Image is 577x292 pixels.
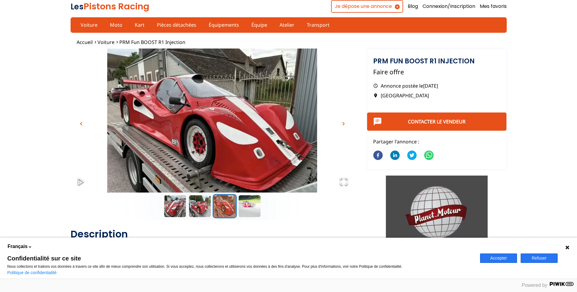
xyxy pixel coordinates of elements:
a: LesPistons Racing [71,0,149,12]
button: whatsapp [424,147,434,165]
a: Moto [106,20,126,30]
a: PRM Fun BOOST R1 Injection [119,39,185,45]
h1: PRM Fun BOOST R1 Injection [373,58,501,64]
a: Blog [408,3,418,10]
button: Open Fullscreen [333,171,354,193]
a: Connexion/Inscription [423,3,475,10]
button: chevron_left [77,119,86,128]
button: Play or Pause Slideshow [71,171,91,193]
p: Faire offre [373,68,501,76]
h2: Description [71,228,354,240]
button: Contacter le vendeur [367,112,507,131]
p: [GEOGRAPHIC_DATA] [373,92,501,99]
a: Transport [303,20,333,30]
button: Accepter [480,253,517,263]
p: Annonce postée le [DATE] [373,82,501,89]
span: Les [71,1,84,12]
div: Thumbnail Navigation [71,194,354,218]
span: chevron_right [340,120,347,127]
button: facebook [373,147,383,165]
a: Accueil [77,39,93,45]
p: Nous collectons et traitons vos données à travers ce site afin de mieux comprendre son utilisatio... [7,264,473,269]
a: Atelier [276,20,298,30]
button: linkedin [390,147,400,165]
button: Go to Slide 1 [163,194,187,218]
button: Refuser [521,253,558,263]
span: Français [8,243,28,250]
a: Équipe [247,20,271,30]
a: Voiture [77,20,101,30]
button: Go to Slide 2 [188,194,212,218]
a: Politique de confidentialité [7,270,57,275]
a: Kart [131,20,148,30]
button: Go to Slide 3 [213,194,237,218]
a: Contacter le vendeur [408,118,466,125]
button: twitter [407,147,417,165]
a: Mes favoris [480,3,507,10]
a: Pièces détachées [153,20,200,30]
img: image [71,49,354,206]
a: Équipements [205,20,243,30]
div: Go to Slide 3 [71,49,354,193]
span: Confidentialité sur ce site [7,255,473,261]
span: chevron_left [78,120,85,127]
button: Go to Slide 4 [237,194,262,218]
button: chevron_right [339,119,348,128]
span: Powered by [522,283,548,288]
a: Voiture [98,39,114,45]
p: Partager l'annonce : [373,138,501,145]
